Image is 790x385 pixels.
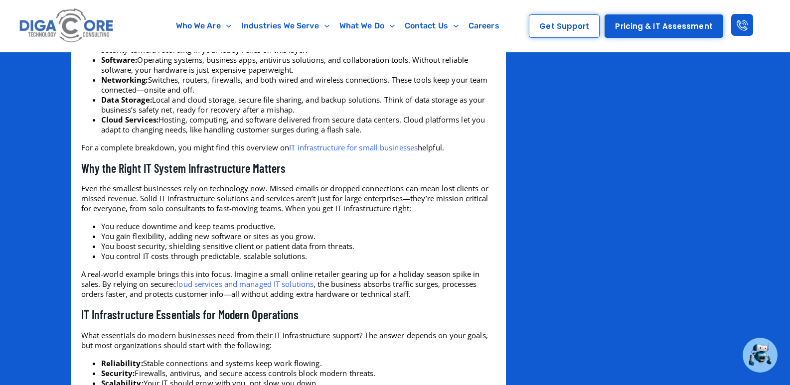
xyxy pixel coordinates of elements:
strong: Networking: [101,75,148,85]
p: What essentials do modern businesses need from their IT infrastructure support? The answer depend... [81,330,496,350]
li: Switches, routers, firewalls, and both wired and wireless connections. These tools keep your team... [101,75,496,95]
li: You boost security, shielding sensitive client or patient data from threats. [101,241,496,251]
a: Contact Us [400,14,464,37]
li: Firewalls, antivirus, and secure access controls block modern threats. [101,368,496,378]
a: Careers [464,14,504,37]
img: Digacore logo 1 [17,5,117,47]
a: Who We Are [171,14,236,37]
li: Operating systems, business apps, antivirus solutions, and collaboration tools. Without reliable ... [101,55,496,75]
a: Industries We Serve [236,14,334,37]
strong: Security: [101,368,135,378]
p: A real-world example brings this into focus. Imagine a small online retailer gearing up for a hol... [81,269,496,299]
strong: Software: [101,55,138,65]
span: Get Support [539,22,589,30]
strong: Cloud Services: [101,115,159,125]
nav: Menu [158,14,517,37]
li: You reduce downtime and keep teams productive. [101,221,496,231]
li: You gain flexibility, adding new software or sites as you grow. [101,231,496,241]
a: IT infrastructure for small businesses [289,142,418,152]
a: What We Do [334,14,400,37]
li: Stable connections and systems keep work flowing. [101,358,496,368]
strong: Data Storage: [101,95,152,105]
span: Pricing & IT Assessment [615,22,712,30]
h3: Why the Right IT System Infrastructure Matters [81,160,496,176]
li: You control IT costs through predictable, scalable solutions. [101,251,496,261]
p: For a complete breakdown, you might find this overview on helpful. [81,142,496,152]
a: cloud services and managed IT solutions [173,279,314,289]
li: Local and cloud storage, secure file sharing, and backup solutions. Think of data storage as your... [101,95,496,115]
li: Hosting, computing, and software delivered from secure data centers. Cloud platforms let you adap... [101,115,496,134]
h3: IT Infrastructure Essentials for Modern Operations [81,307,496,322]
strong: Reliability: [101,358,143,368]
a: Pricing & IT Assessment [605,14,723,38]
a: Get Support [529,14,600,38]
p: Even the smallest businesses rely on technology now. Missed emails or dropped connections can mea... [81,183,496,213]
